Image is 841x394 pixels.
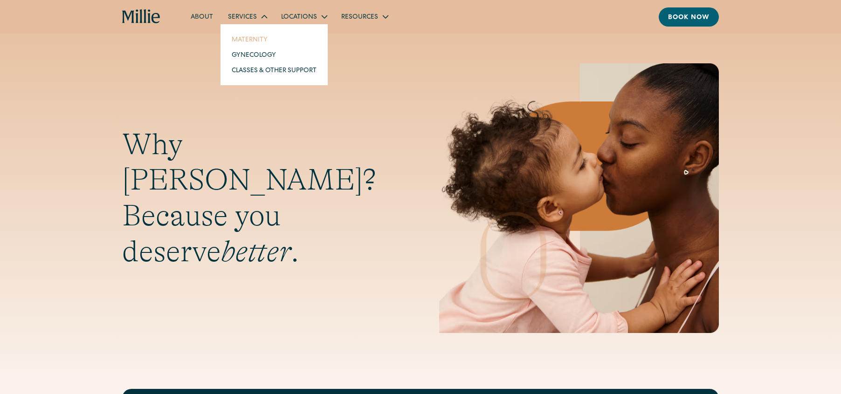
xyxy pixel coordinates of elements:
[221,235,291,268] em: better
[334,9,395,24] div: Resources
[224,47,324,62] a: Gynecology
[659,7,719,27] a: Book now
[439,63,719,333] img: Mother and baby sharing a kiss, highlighting the emotional bond and nurturing care at the heart o...
[122,127,402,270] h1: Why [PERSON_NAME]? Because you deserve .
[221,9,274,24] div: Services
[281,13,317,22] div: Locations
[224,62,324,78] a: Classes & Other Support
[274,9,334,24] div: Locations
[668,13,710,23] div: Book now
[122,9,161,24] a: home
[228,13,257,22] div: Services
[224,32,324,47] a: Maternity
[221,24,328,85] nav: Services
[183,9,221,24] a: About
[341,13,378,22] div: Resources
